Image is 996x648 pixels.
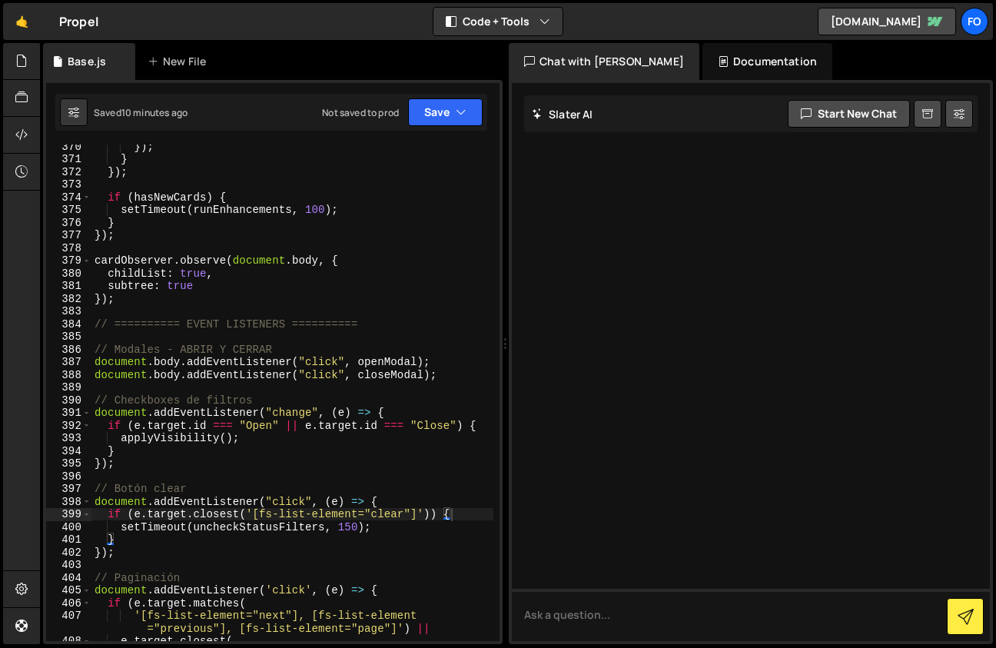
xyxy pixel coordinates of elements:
div: 377 [46,229,91,242]
div: 378 [46,242,91,255]
div: 393 [46,432,91,445]
div: Propel [59,12,98,31]
div: Documentation [702,43,832,80]
a: [DOMAIN_NAME] [818,8,956,35]
h2: Slater AI [532,107,593,121]
a: 🤙 [3,3,41,40]
div: 398 [46,496,91,509]
div: 387 [46,356,91,369]
div: 376 [46,217,91,230]
div: 385 [46,331,91,344]
div: 389 [46,381,91,394]
div: 400 [46,521,91,534]
button: Start new chat [788,100,910,128]
div: 372 [46,166,91,179]
div: 395 [46,457,91,470]
div: 394 [46,445,91,458]
div: 384 [46,318,91,331]
div: 382 [46,293,91,306]
div: 390 [46,394,91,407]
button: Code + Tools [433,8,563,35]
div: New File [148,54,212,69]
div: 10 minutes ago [121,106,188,119]
button: Save [408,98,483,126]
div: 405 [46,584,91,597]
a: fo [961,8,988,35]
div: 391 [46,407,91,420]
div: 396 [46,470,91,484]
div: 370 [46,141,91,154]
div: 402 [46,547,91,560]
div: 375 [46,204,91,217]
div: 408 [46,635,91,648]
div: 386 [46,344,91,357]
div: 404 [46,572,91,585]
div: 374 [46,191,91,204]
div: 407 [46,610,91,635]
div: 399 [46,508,91,521]
div: 392 [46,420,91,433]
div: 403 [46,559,91,572]
div: 397 [46,483,91,496]
div: 373 [46,178,91,191]
div: Not saved to prod [322,106,399,119]
div: 379 [46,254,91,268]
div: 401 [46,533,91,547]
div: 406 [46,597,91,610]
div: 383 [46,305,91,318]
div: Base.js [68,54,106,69]
div: 388 [46,369,91,382]
div: 381 [46,280,91,293]
div: 371 [46,153,91,166]
div: Saved [94,106,188,119]
div: 380 [46,268,91,281]
div: Chat with [PERSON_NAME] [509,43,699,80]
